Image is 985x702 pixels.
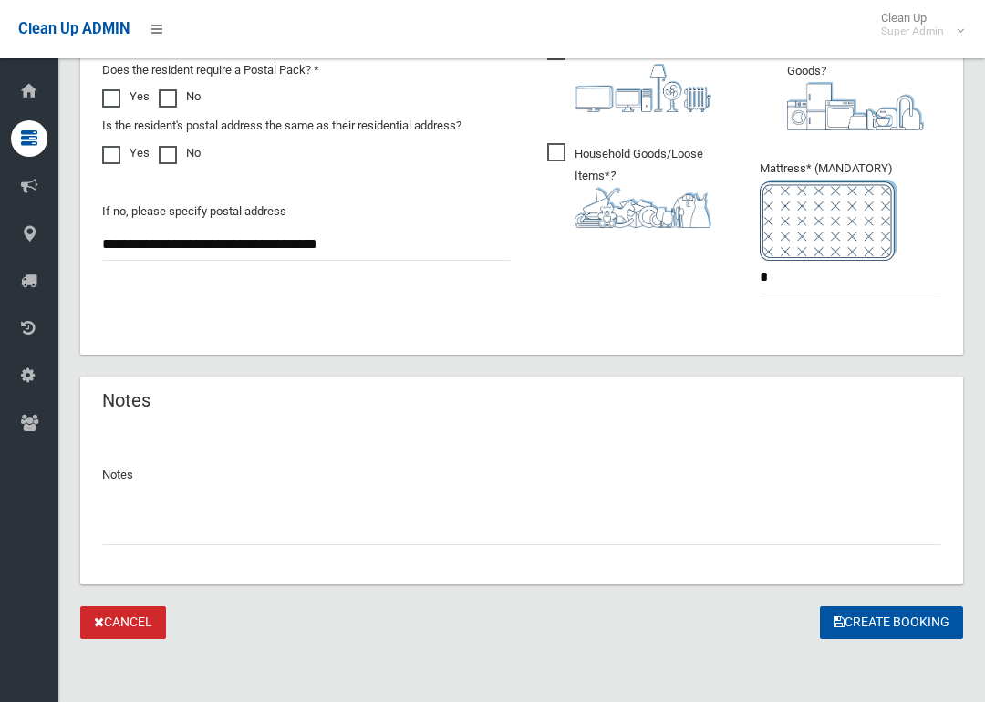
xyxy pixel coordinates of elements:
label: Is the resident's postal address the same as their residential address? [102,115,461,137]
span: Household Goods/Loose Items* [547,143,729,228]
label: No [159,86,201,108]
span: Electronics [547,42,711,112]
i: ? [575,169,729,228]
span: Clean Up ADMIN [18,20,130,37]
label: If no, please specify postal address [102,201,286,222]
img: e7408bece873d2c1783593a074e5cb2f.png [760,180,897,261]
p: Notes [102,464,941,486]
span: Clean Up [872,11,962,38]
i: ? [575,46,711,112]
i: ? [787,64,941,130]
img: b13cc3517677393f34c0a387616ef184.png [575,187,711,228]
header: Notes [80,383,172,418]
a: Cancel [80,606,166,640]
button: Create Booking [820,606,963,640]
span: Mattress* (MANDATORY) [760,161,941,261]
span: Metal Appliances/White Goods [760,38,941,130]
label: Yes [102,86,150,108]
label: Does the resident require a Postal Pack? * [102,59,319,81]
label: No [159,142,201,164]
label: Yes [102,142,150,164]
img: 36c1b0289cb1767239cdd3de9e694f19.png [787,82,924,130]
small: Super Admin [881,25,944,38]
img: 394712a680b73dbc3d2a6a3a7ffe5a07.png [575,64,711,112]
